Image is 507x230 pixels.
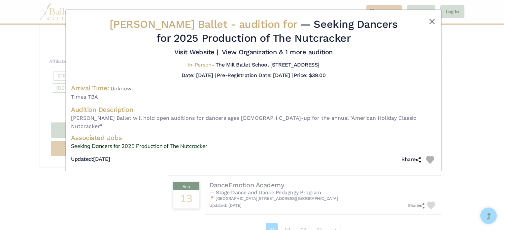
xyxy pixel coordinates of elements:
[71,84,109,92] h4: Arrival Time:
[294,72,325,78] h5: Price: $39.00
[182,72,216,78] h5: Date: [DATE] |
[71,142,436,151] a: Seeking Dancers for 2025 Production of The Nutcracker
[222,48,333,56] a: View Organization & 1 more audition
[71,156,93,162] span: Updated:
[217,72,292,78] h5: Pre-Registration Date: [DATE] |
[401,156,421,163] h5: Share
[174,48,218,56] a: Visit Website |
[239,18,297,30] span: audition for
[187,62,320,69] h5: - The Mill Ballet School [STREET_ADDRESS]
[156,18,397,44] span: — Seeking Dancers for 2025 Production of The Nutcracker
[71,93,436,101] span: Times TBA
[71,114,436,131] span: [PERSON_NAME] Ballet will hold open auditions for dancers ages [DEMOGRAPHIC_DATA]-up for the annu...
[71,105,436,114] h4: Audition Description
[71,156,110,163] h5: [DATE]
[71,133,436,142] h4: Associated Jobs
[110,18,300,30] span: [PERSON_NAME] Ballet -
[428,18,436,25] button: Close
[111,85,135,92] span: Unknown
[187,62,212,68] span: In-Person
